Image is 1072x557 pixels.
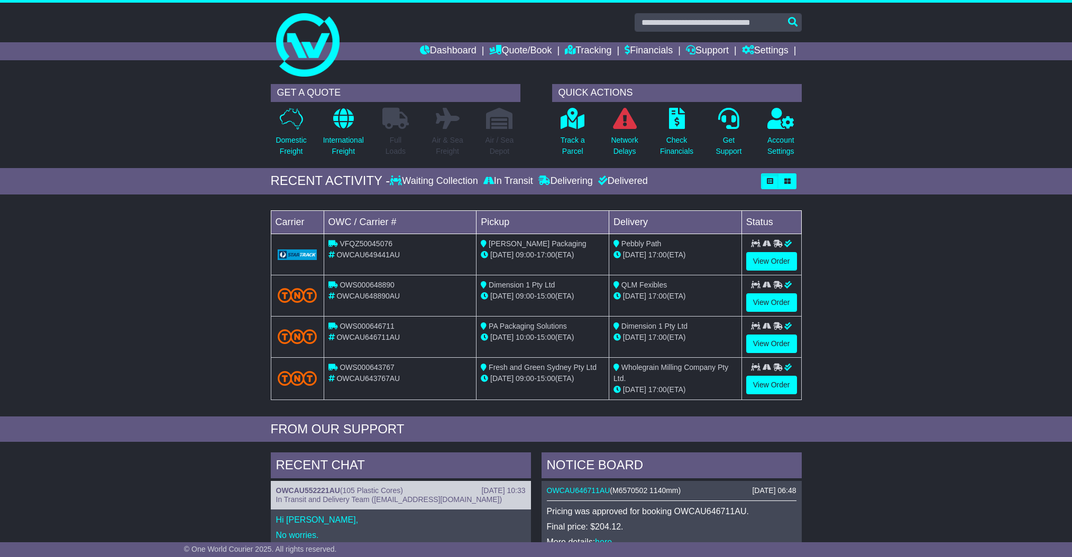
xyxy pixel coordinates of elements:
[742,42,789,60] a: Settings
[276,530,526,540] p: No worries.
[276,486,526,495] div: ( )
[490,292,514,300] span: [DATE]
[611,135,638,157] p: Network Delays
[390,175,480,187] div: Waiting Collection
[271,210,324,234] td: Carrier
[648,292,667,300] span: 17:00
[561,135,585,157] p: Track a Parcel
[275,107,307,163] a: DomesticFreight
[336,292,400,300] span: OWCAU648890AU
[489,322,567,330] span: PA Packaging Solutions
[537,292,555,300] span: 15:00
[613,249,737,261] div: (ETA)
[552,84,802,102] div: QUICK ACTIONS
[485,135,514,157] p: Air / Sea Depot
[516,292,534,300] span: 09:00
[271,422,802,437] div: FROM OUR SUPPORT
[610,107,638,163] a: NetworkDelays
[547,486,796,495] div: ( )
[489,42,552,60] a: Quote/Book
[715,107,742,163] a: GetSupport
[623,250,646,259] span: [DATE]
[752,486,796,495] div: [DATE] 06:48
[336,333,400,341] span: OWCAU646711AU
[276,135,306,157] p: Domestic Freight
[746,376,797,394] a: View Order
[648,333,667,341] span: 17:00
[481,486,525,495] div: [DATE] 10:33
[648,250,667,259] span: 17:00
[481,373,604,384] div: - (ETA)
[516,250,534,259] span: 09:00
[276,495,502,504] span: In Transit and Delivery Team ([EMAIL_ADDRESS][DOMAIN_NAME])
[536,175,595,187] div: Delivering
[516,333,534,341] span: 10:00
[271,84,520,102] div: GET A QUOTE
[324,210,477,234] td: OWC / Carrier #
[336,374,400,383] span: OWCAU643767AU
[716,135,741,157] p: Get Support
[623,292,646,300] span: [DATE]
[382,135,409,157] p: Full Loads
[547,506,796,516] p: Pricing was approved for booking OWCAU646711AU.
[613,384,737,395] div: (ETA)
[340,239,392,248] span: VFQZ50045076
[489,281,555,289] span: Dimension 1 Pty Ltd
[271,452,531,481] div: RECENT CHAT
[340,281,395,289] span: OWS000648890
[537,250,555,259] span: 17:00
[489,363,597,372] span: Fresh and Green Sydney Pty Ltd
[516,374,534,383] span: 09:00
[659,107,694,163] a: CheckFinancials
[184,545,337,553] span: © One World Courier 2025. All rights reserved.
[278,329,317,344] img: TNT_Domestic.png
[276,515,526,525] p: Hi [PERSON_NAME],
[481,291,604,302] div: - (ETA)
[323,135,364,157] p: International Freight
[343,486,401,495] span: 105 Plastic Cores
[767,107,795,163] a: AccountSettings
[323,107,364,163] a: InternationalFreight
[547,537,796,547] p: More details: .
[340,322,395,330] span: OWS000646711
[648,385,667,394] span: 17:00
[489,239,586,248] span: [PERSON_NAME] Packaging
[741,210,801,234] td: Status
[767,135,794,157] p: Account Settings
[746,293,797,312] a: View Order
[481,249,604,261] div: - (ETA)
[278,288,317,302] img: TNT_Domestic.png
[278,249,317,260] img: GetCarrierServiceLogo
[481,332,604,343] div: - (ETA)
[490,374,514,383] span: [DATE]
[432,135,463,157] p: Air & Sea Freight
[660,135,693,157] p: Check Financials
[746,335,797,353] a: View Order
[746,252,797,271] a: View Order
[621,322,688,330] span: Dimension 1 Pty Ltd
[623,385,646,394] span: [DATE]
[595,175,648,187] div: Delivered
[547,522,796,532] p: Final price: $204.12.
[612,486,679,495] span: M6570502 1140mm
[623,333,646,341] span: [DATE]
[613,291,737,302] div: (ETA)
[621,281,667,289] span: QLM Fexibles
[481,175,536,187] div: In Transit
[613,363,728,383] span: Wholegrain Milling Company Pty Ltd.
[547,486,610,495] a: OWCAU646711AU
[565,42,611,60] a: Tracking
[537,333,555,341] span: 15:00
[609,210,741,234] td: Delivery
[336,250,400,259] span: OWCAU649441AU
[340,363,395,372] span: OWS000643767
[625,42,673,60] a: Financials
[420,42,477,60] a: Dashboard
[613,332,737,343] div: (ETA)
[542,452,802,481] div: NOTICE BOARD
[686,42,729,60] a: Support
[271,173,390,189] div: RECENT ACTIVITY -
[490,333,514,341] span: [DATE]
[595,537,612,546] a: here
[276,486,340,495] a: OWCAU552221AU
